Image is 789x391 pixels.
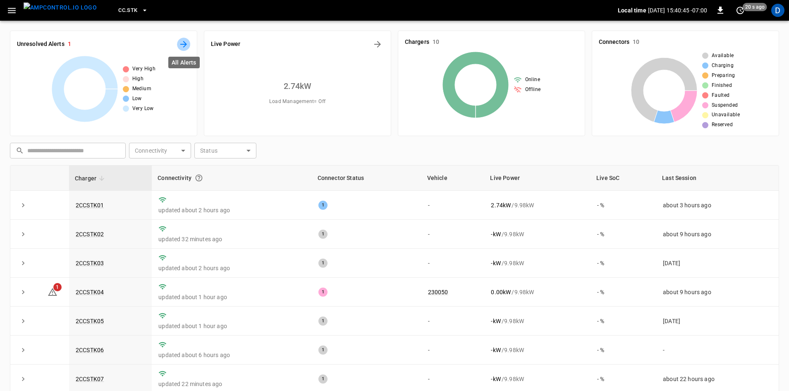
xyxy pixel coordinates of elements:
th: Live SoC [591,166,656,191]
span: Suspended [712,101,738,110]
p: updated 32 minutes ago [158,235,305,243]
p: updated about 6 hours ago [158,351,305,359]
td: - [421,336,485,365]
span: Preparing [712,72,735,80]
td: - % [591,220,656,249]
div: Connectivity [158,170,306,185]
p: updated about 1 hour ago [158,293,305,301]
span: Offline [525,86,541,94]
div: / 9.98 kW [491,259,584,267]
a: 2CCSTK07 [76,376,104,382]
a: 2CCSTK03 [76,260,104,266]
td: - [656,336,779,365]
th: Live Power [484,166,591,191]
td: about 9 hours ago [656,220,779,249]
h6: 10 [633,38,639,47]
div: 1 [318,345,328,355]
p: 0.00 kW [491,288,511,296]
img: ampcontrol.io logo [24,2,97,13]
span: Very Low [132,105,154,113]
h6: Unresolved Alerts [17,40,65,49]
td: - % [591,336,656,365]
td: [DATE] [656,249,779,278]
button: expand row [17,257,29,269]
h6: 2.74 kW [284,79,312,93]
p: updated about 2 hours ago [158,264,305,272]
th: Last Session [656,166,779,191]
span: 20 s ago [743,3,767,11]
button: Energy Overview [371,38,384,51]
span: Available [712,52,734,60]
a: 1 [48,288,57,295]
div: / 9.98 kW [491,288,584,296]
span: Unavailable [712,111,740,119]
p: 2.74 kW [491,201,511,209]
div: / 9.98 kW [491,375,584,383]
span: 1 [53,283,62,291]
span: Charging [712,62,734,70]
div: 1 [318,230,328,239]
span: Finished [712,82,732,90]
div: 1 [318,374,328,384]
button: CC.STK [115,2,151,19]
div: / 9.98 kW [491,201,584,209]
span: CC.STK [118,6,137,15]
a: 2CCSTK05 [76,318,104,324]
div: / 9.98 kW [491,346,584,354]
p: updated about 2 hours ago [158,206,305,214]
p: [DATE] 15:40:45 -07:00 [648,6,707,14]
p: updated about 1 hour ago [158,322,305,330]
h6: 1 [68,40,71,49]
div: / 9.98 kW [491,230,584,238]
a: 2CCSTK02 [76,231,104,237]
th: Vehicle [421,166,485,191]
h6: Connectors [599,38,629,47]
div: 1 [318,201,328,210]
td: - [421,191,485,220]
button: expand row [17,228,29,240]
span: High [132,75,144,83]
p: - kW [491,317,500,325]
td: - % [591,191,656,220]
span: Charger [75,173,107,183]
button: set refresh interval [734,4,747,17]
td: - % [591,307,656,336]
h6: 10 [433,38,439,47]
td: - [421,307,485,336]
div: All Alerts [168,57,200,68]
p: - kW [491,259,500,267]
p: Local time [618,6,646,14]
a: 230050 [428,289,448,295]
td: - [421,220,485,249]
td: - % [591,278,656,307]
span: Very High [132,65,156,73]
td: [DATE] [656,307,779,336]
td: - % [591,249,656,278]
span: Low [132,95,142,103]
button: All Alerts [177,38,190,51]
h6: Chargers [405,38,429,47]
div: profile-icon [771,4,784,17]
div: 1 [318,259,328,268]
span: Reserved [712,121,733,129]
td: about 3 hours ago [656,191,779,220]
span: Load Management = Off [269,98,325,106]
div: 1 [318,317,328,326]
span: Online [525,76,540,84]
p: - kW [491,346,500,354]
button: expand row [17,286,29,298]
td: - [421,249,485,278]
button: expand row [17,373,29,385]
button: expand row [17,315,29,327]
button: expand row [17,344,29,356]
div: / 9.98 kW [491,317,584,325]
p: - kW [491,375,500,383]
p: - kW [491,230,500,238]
span: Faulted [712,91,730,100]
th: Connector Status [312,166,421,191]
h6: Live Power [211,40,240,49]
button: Connection between the charger and our software. [191,170,206,185]
span: Medium [132,85,151,93]
div: 1 [318,288,328,297]
td: about 9 hours ago [656,278,779,307]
